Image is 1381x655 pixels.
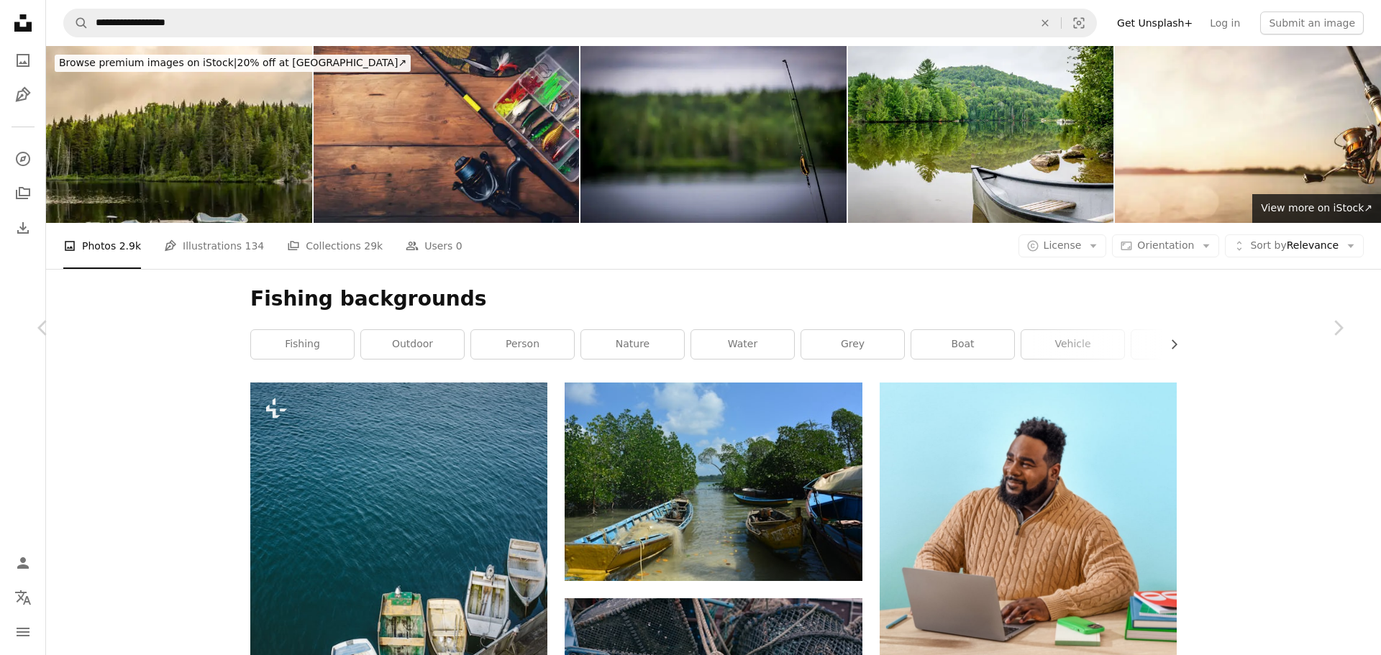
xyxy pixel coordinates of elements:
[251,330,354,359] a: fishing
[314,46,580,223] img: fishing tackle - spinning rod with box of lures and equipment on wooden background. copy space
[1062,9,1096,37] button: Visual search
[250,286,1177,312] h1: Fishing backgrounds
[361,330,464,359] a: outdoor
[9,46,37,75] a: Photos
[1260,12,1364,35] button: Submit an image
[9,81,37,109] a: Illustrations
[580,46,847,223] img: Fishing rod
[1261,202,1372,214] span: View more on iStock ↗
[691,330,794,359] a: water
[801,330,904,359] a: grey
[1112,234,1219,257] button: Orientation
[59,57,406,68] span: 20% off at [GEOGRAPHIC_DATA] ↗
[848,46,1114,223] img: Peaceful fishing lake with mountain range
[1115,46,1381,223] img: Fishing rod during the sunset at the lake
[59,57,237,68] span: Browse premium images on iStock |
[46,46,419,81] a: Browse premium images on iStock|20% off at [GEOGRAPHIC_DATA]↗
[456,238,462,254] span: 0
[1250,239,1286,251] span: Sort by
[9,549,37,577] a: Log in / Sign up
[1044,239,1082,251] span: License
[1201,12,1249,35] a: Log in
[1021,330,1124,359] a: vehicle
[1137,239,1194,251] span: Orientation
[9,145,37,173] a: Explore
[1018,234,1107,257] button: License
[1225,234,1364,257] button: Sort byRelevance
[581,330,684,359] a: nature
[565,383,862,580] img: a group of boats floating on top of a river
[406,223,462,269] a: Users 0
[1295,259,1381,397] a: Next
[245,238,265,254] span: 134
[46,46,312,223] img: Fishing lake in early morning.
[1131,330,1234,359] a: tree
[364,238,383,254] span: 29k
[9,618,37,646] button: Menu
[1252,194,1381,223] a: View more on iStock↗
[1029,9,1061,37] button: Clear
[9,214,37,242] a: Download History
[164,223,264,269] a: Illustrations 134
[250,577,547,590] a: a group of small boats sitting on top of a body of water
[1108,12,1201,35] a: Get Unsplash+
[64,9,88,37] button: Search Unsplash
[9,179,37,208] a: Collections
[9,583,37,612] button: Language
[63,9,1097,37] form: Find visuals sitewide
[471,330,574,359] a: person
[287,223,383,269] a: Collections 29k
[1250,239,1339,253] span: Relevance
[911,330,1014,359] a: boat
[565,475,862,488] a: a group of boats floating on top of a river
[1161,330,1177,359] button: scroll list to the right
